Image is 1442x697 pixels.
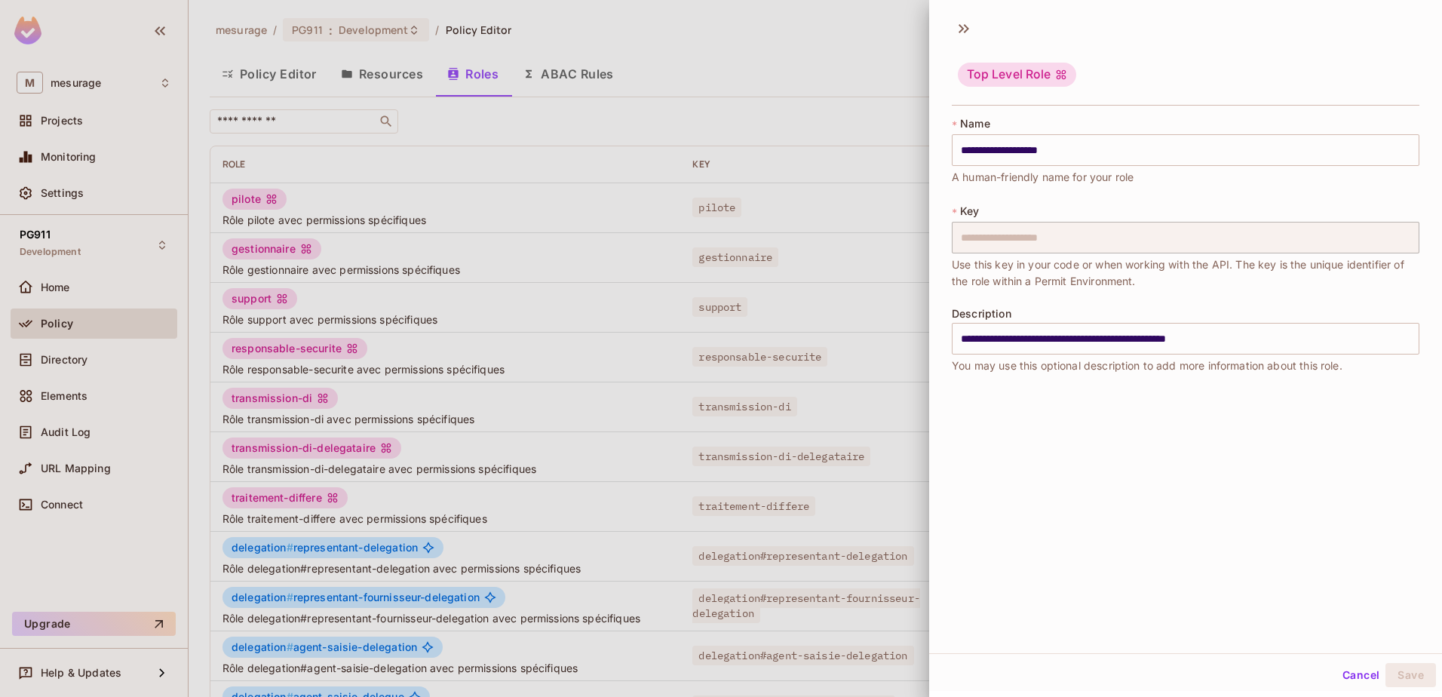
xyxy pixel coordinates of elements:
button: Cancel [1336,663,1385,687]
div: Top Level Role [958,63,1076,87]
span: You may use this optional description to add more information about this role. [952,358,1342,374]
span: Use this key in your code or when working with the API. The key is the unique identifier of the r... [952,256,1419,290]
span: Key [960,205,979,217]
button: Save [1385,663,1436,687]
span: A human-friendly name for your role [952,169,1134,186]
span: Name [960,118,990,130]
span: Description [952,308,1011,320]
